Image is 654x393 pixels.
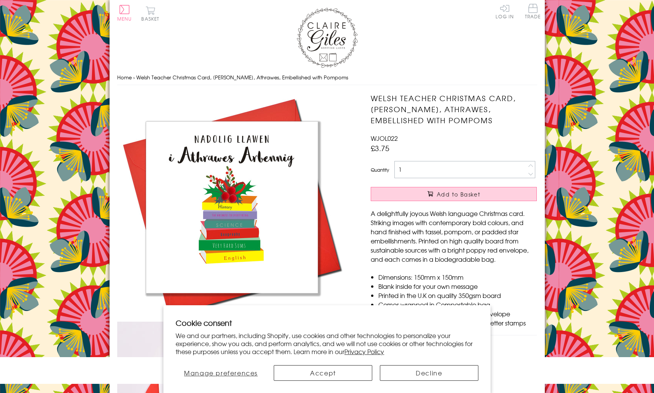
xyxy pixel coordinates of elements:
span: Manage preferences [184,368,258,377]
nav: breadcrumbs [117,70,537,85]
img: Welsh Teacher Christmas Card, Nadolig Llawen, Athrawes, Embellished with Pompoms [117,93,346,322]
li: Dimensions: 150mm x 150mm [378,272,537,282]
li: Blank inside for your own message [378,282,537,291]
img: Claire Giles Greetings Cards [297,8,358,68]
a: Trade [525,4,541,20]
button: Accept [274,365,372,381]
button: Manage preferences [176,365,266,381]
li: Comes wrapped in Compostable bag [378,300,537,309]
span: Menu [117,15,132,22]
button: Menu [117,5,132,21]
span: WJOL022 [371,134,398,143]
span: Add to Basket [437,190,480,198]
a: Log In [496,4,514,19]
button: Basket [140,6,161,21]
p: We and our partners, including Shopify, use cookies and other technologies to personalize your ex... [176,332,478,355]
span: £3.75 [371,143,389,153]
h1: Welsh Teacher Christmas Card, [PERSON_NAME], Athrawes, Embellished with Pompoms [371,93,537,126]
span: Trade [525,4,541,19]
label: Quantity [371,166,389,173]
p: A delightfully joyous Welsh language Christmas card. Striking images with contemporary bold colou... [371,209,537,264]
li: Printed in the U.K on quality 350gsm board [378,291,537,300]
h2: Cookie consent [176,317,478,328]
button: Decline [380,365,478,381]
span: Welsh Teacher Christmas Card, [PERSON_NAME], Athrawes, Embellished with Pompoms [136,74,348,81]
a: Privacy Policy [344,347,384,356]
span: › [133,74,135,81]
button: Add to Basket [371,187,537,201]
a: Home [117,74,132,81]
